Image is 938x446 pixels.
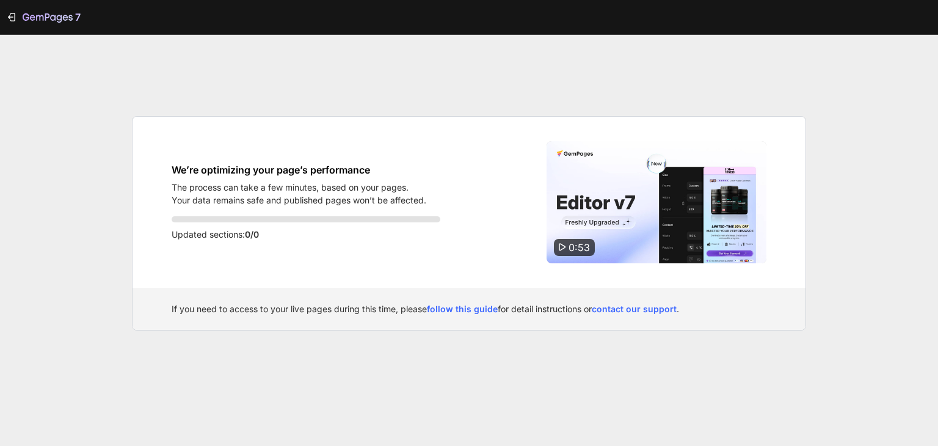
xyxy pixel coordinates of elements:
[592,304,677,314] a: contact our support
[547,141,766,263] img: Video thumbnail
[172,163,426,177] h1: We’re optimizing your page’s performance
[245,229,259,239] span: 0/0
[172,194,426,207] p: Your data remains safe and published pages won’t be affected.
[75,10,81,24] p: 7
[172,181,426,194] p: The process can take a few minutes, based on your pages.
[569,241,590,254] span: 0:53
[172,227,440,242] p: Updated sections:
[172,302,766,315] div: If you need to access to your live pages during this time, please for detail instructions or .
[427,304,498,314] a: follow this guide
